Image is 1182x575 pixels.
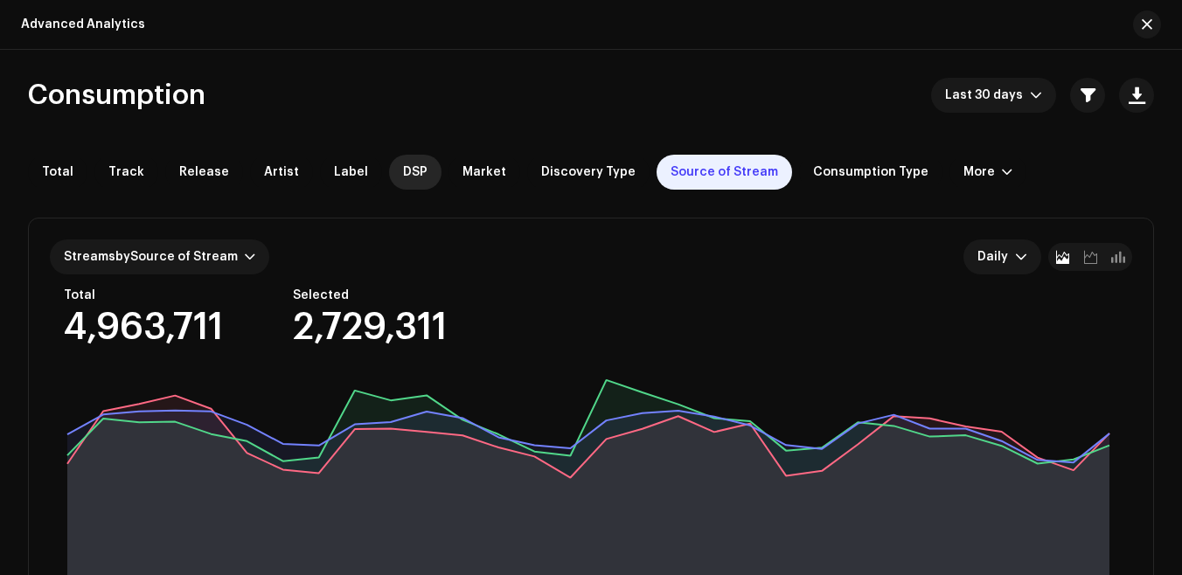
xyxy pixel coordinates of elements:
[462,165,506,179] span: Market
[403,165,428,179] span: DSP
[945,78,1030,113] span: Last 30 days
[264,165,299,179] span: Artist
[963,165,995,179] div: More
[813,165,928,179] span: Consumption Type
[334,165,368,179] span: Label
[671,165,778,179] span: Source of Stream
[977,239,1015,274] span: Daily
[541,165,636,179] span: Discovery Type
[1030,78,1042,113] div: dropdown trigger
[1015,239,1027,274] div: dropdown trigger
[293,288,447,302] div: Selected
